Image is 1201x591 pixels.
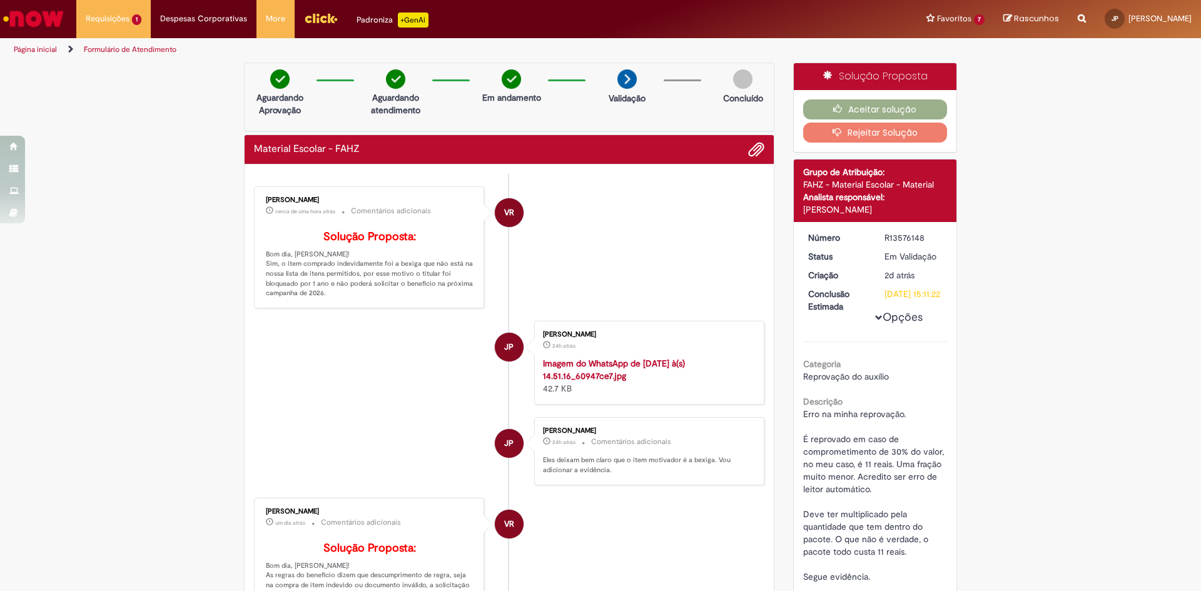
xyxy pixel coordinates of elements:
b: Categoria [803,358,841,370]
small: Comentários adicionais [351,206,431,216]
small: Comentários adicionais [321,517,401,528]
div: [PERSON_NAME] [266,196,474,204]
p: Aguardando atendimento [365,91,426,116]
span: JP [1112,14,1118,23]
div: Analista responsável: [803,191,948,203]
span: 2d atrás [884,270,915,281]
span: 1 [132,14,141,25]
h2: Material Escolar - FAHZ Histórico de tíquete [254,144,360,155]
span: VR [504,198,514,228]
dt: Status [799,250,876,263]
div: R13576148 [884,231,943,244]
div: Em Validação [884,250,943,263]
div: Vitoria Ramalho [495,510,524,538]
time: 29/09/2025 11:25:40 [884,270,915,281]
img: ServiceNow [1,6,66,31]
time: 01/10/2025 08:06:25 [275,208,335,215]
img: arrow-next.png [617,69,637,89]
button: Aceitar solução [803,99,948,119]
div: Solução Proposta [794,63,957,90]
time: 30/09/2025 07:38:19 [275,519,305,527]
div: [PERSON_NAME] [543,427,751,435]
img: check-circle-green.png [386,69,405,89]
dt: Conclusão Estimada [799,288,876,313]
span: VR [504,509,514,539]
p: Bom dia, [PERSON_NAME]! Sim, o item comprado indevidamente foi a bexiga que não está na nossa lis... [266,231,474,298]
time: 30/09/2025 09:29:11 [552,438,575,446]
span: Erro na minha reprovação. É reprovado em caso de comprometimento de 30% do valor, no meu caso, é ... [803,408,946,582]
img: img-circle-grey.png [733,69,753,89]
p: Validação [609,92,646,104]
span: Reprovação do auxílio [803,371,889,382]
div: Joao Poffo [495,429,524,458]
div: [PERSON_NAME] [803,203,948,216]
div: [PERSON_NAME] [543,331,751,338]
div: FAHZ - Material Escolar - Material [803,178,948,191]
time: 30/09/2025 09:29:43 [552,342,575,350]
div: Grupo de Atribuição: [803,166,948,178]
span: 7 [974,14,985,25]
span: Rascunhos [1014,13,1059,24]
span: Requisições [86,13,129,25]
span: [PERSON_NAME] [1128,13,1192,24]
span: Despesas Corporativas [160,13,247,25]
img: check-circle-green.png [502,69,521,89]
div: 42.7 KB [543,357,751,395]
p: Aguardando Aprovação [250,91,310,116]
a: Formulário de Atendimento [84,44,176,54]
div: Joao Poffo [495,333,524,361]
dt: Criação [799,269,876,281]
span: JP [504,332,514,362]
p: Em andamento [482,91,541,104]
span: JP [504,428,514,458]
p: Eles deixam bem claro que o item motivador é a bexiga. Vou adicionar a evidência. [543,455,751,475]
span: cerca de uma hora atrás [275,208,335,215]
b: Descrição [803,396,843,407]
div: Vitoria Ramalho [495,198,524,227]
img: check-circle-green.png [270,69,290,89]
button: Adicionar anexos [748,141,764,158]
div: Padroniza [357,13,428,28]
button: Rejeitar Solução [803,123,948,143]
img: click_logo_yellow_360x200.png [304,9,338,28]
p: +GenAi [398,13,428,28]
span: Favoritos [937,13,971,25]
ul: Trilhas de página [9,38,791,61]
span: 24h atrás [552,342,575,350]
b: Solução Proposta: [323,541,416,555]
a: Imagem do WhatsApp de [DATE] à(s) 14.51.16_60947ce7.jpg [543,358,685,381]
a: Página inicial [14,44,57,54]
small: Comentários adicionais [591,437,671,447]
div: 29/09/2025 11:25:40 [884,269,943,281]
b: Solução Proposta: [323,230,416,244]
div: [DATE] 15:11:22 [884,288,943,300]
p: Concluído [723,92,763,104]
div: [PERSON_NAME] [266,508,474,515]
dt: Número [799,231,876,244]
a: Rascunhos [1003,13,1059,25]
span: um dia atrás [275,519,305,527]
span: 24h atrás [552,438,575,446]
span: More [266,13,285,25]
